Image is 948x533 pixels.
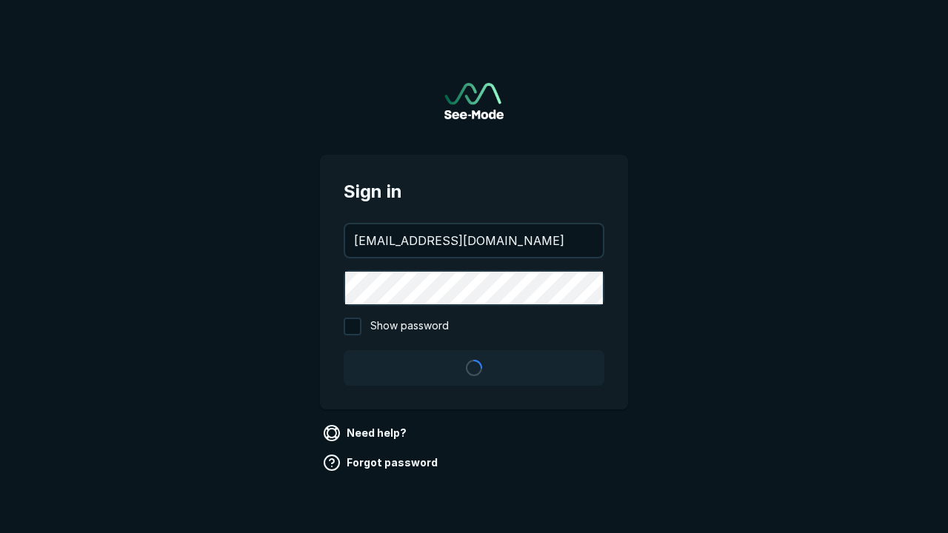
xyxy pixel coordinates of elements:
span: Sign in [344,178,604,205]
img: See-Mode Logo [444,83,504,119]
span: Show password [370,318,449,335]
a: Forgot password [320,451,444,475]
input: your@email.com [345,224,603,257]
a: Go to sign in [444,83,504,119]
a: Need help? [320,421,413,445]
